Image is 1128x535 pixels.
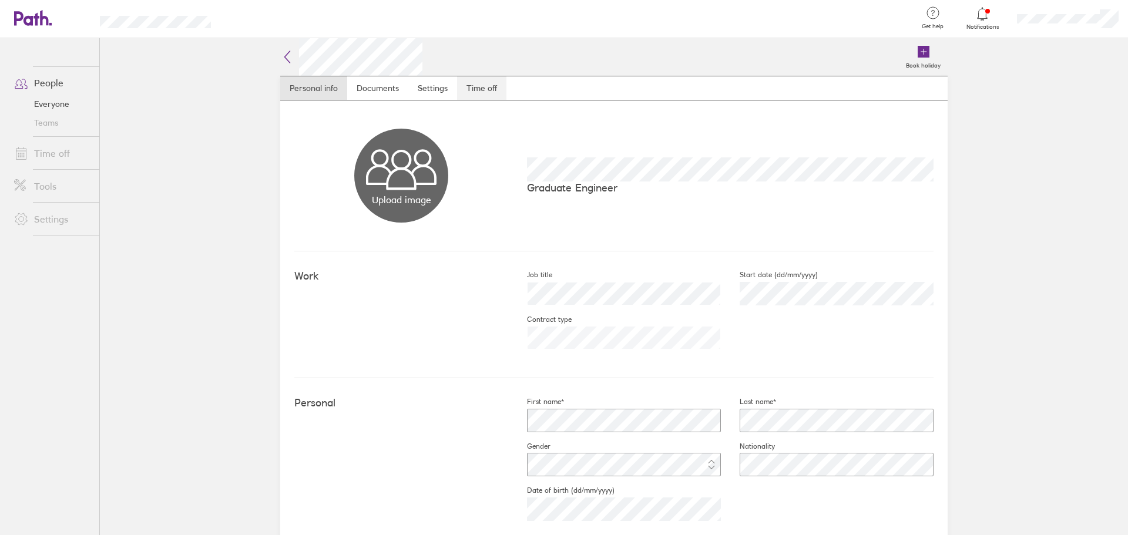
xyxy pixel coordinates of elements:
a: Documents [347,76,408,100]
label: Book holiday [899,59,948,69]
h4: Personal [294,397,508,409]
label: Gender [508,442,550,451]
a: Book holiday [899,38,948,76]
h4: Work [294,270,508,282]
a: Personal info [280,76,347,100]
label: Start date (dd/mm/yyyy) [721,270,818,280]
a: Notifications [963,6,1002,31]
a: Everyone [5,95,99,113]
a: Settings [5,207,99,231]
a: Tools [5,174,99,198]
label: Date of birth (dd/mm/yyyy) [508,486,615,495]
span: Notifications [963,23,1002,31]
a: Time off [457,76,506,100]
a: Time off [5,142,99,165]
label: Contract type [508,315,572,324]
label: Last name* [721,397,776,406]
label: First name* [508,397,564,406]
a: Teams [5,113,99,132]
a: People [5,71,99,95]
label: Nationality [721,442,775,451]
p: Graduate Engineer [527,181,934,194]
a: Settings [408,76,457,100]
span: Get help [914,23,952,30]
label: Job title [508,270,552,280]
